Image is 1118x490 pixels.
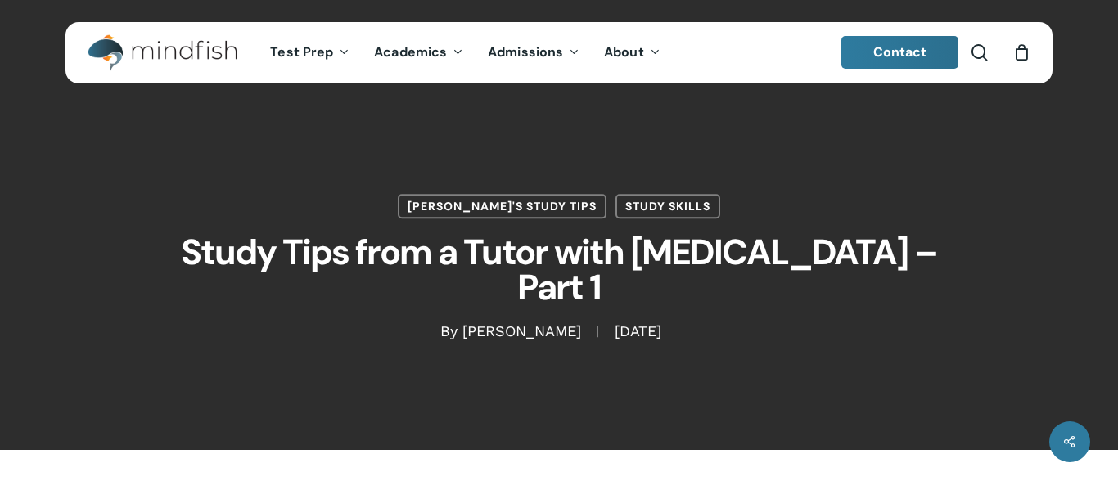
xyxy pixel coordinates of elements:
[841,36,959,69] a: Contact
[597,326,678,338] span: [DATE]
[150,218,968,321] h1: Study Tips from a Tutor with [MEDICAL_DATA] – Part 1
[258,46,362,60] a: Test Prep
[398,194,606,218] a: [PERSON_NAME]'s Study Tips
[258,22,672,83] nav: Main Menu
[604,43,644,61] span: About
[1012,43,1030,61] a: Cart
[462,323,581,340] a: [PERSON_NAME]
[270,43,333,61] span: Test Prep
[592,46,673,60] a: About
[440,326,458,338] span: By
[615,194,720,218] a: Study Skills
[374,43,447,61] span: Academics
[873,43,927,61] span: Contact
[476,46,592,60] a: Admissions
[362,46,476,60] a: Academics
[65,22,1053,83] header: Main Menu
[488,43,563,61] span: Admissions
